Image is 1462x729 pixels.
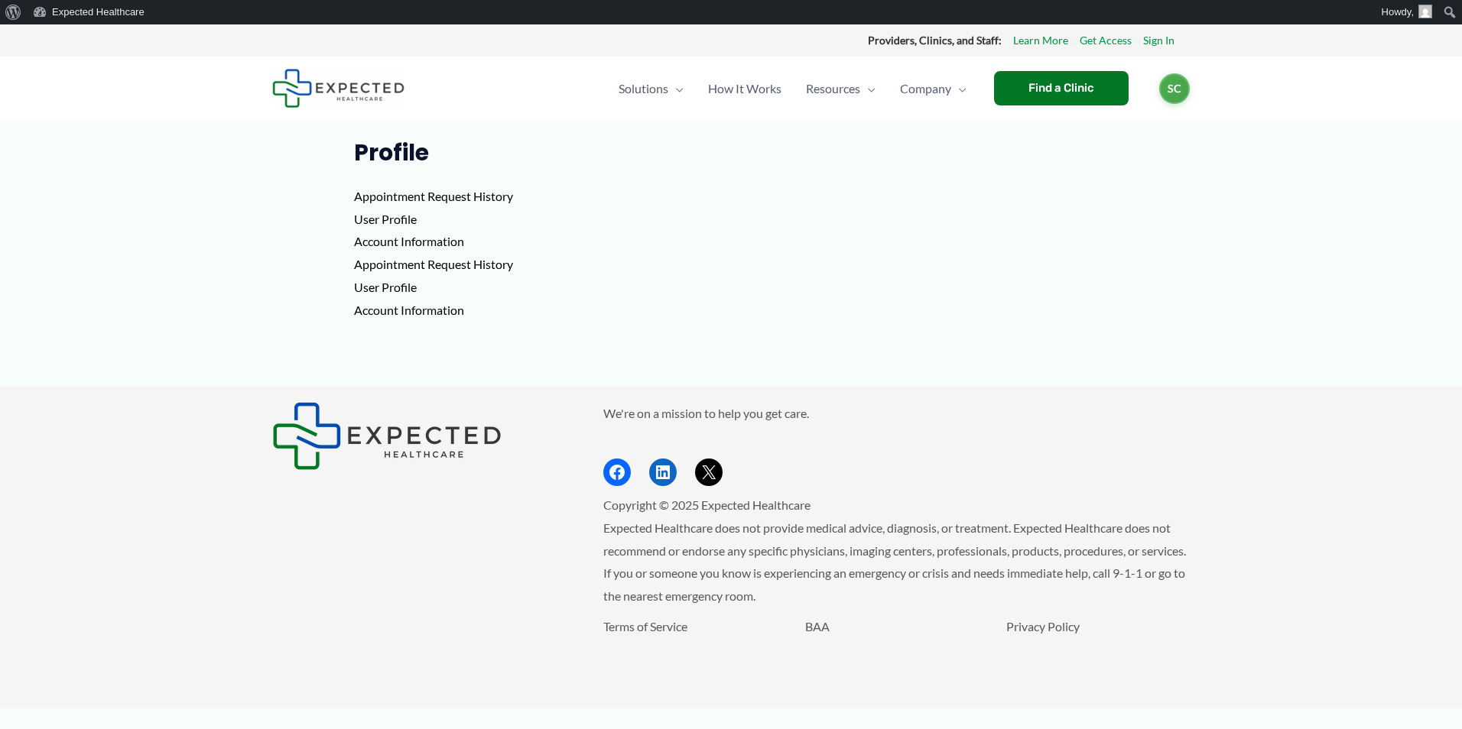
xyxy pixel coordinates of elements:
[603,619,687,633] a: Terms of Service
[794,62,888,115] a: ResourcesMenu Toggle
[1080,31,1132,50] a: Get Access
[606,62,979,115] nav: Primary Site Navigation
[272,402,565,470] aside: Footer Widget 1
[1006,619,1080,633] a: Privacy Policy
[951,62,967,115] span: Menu Toggle
[603,615,1190,672] aside: Footer Widget 3
[354,185,1109,321] p: Appointment Request History User Profile Account Information Appointment Request History User Pro...
[272,69,404,108] img: Expected Healthcare Logo - side, dark font, small
[708,62,781,115] span: How It Works
[805,619,830,633] a: BAA
[354,139,1109,167] h1: Profile
[888,62,979,115] a: CompanyMenu Toggle
[606,62,696,115] a: SolutionsMenu Toggle
[1159,73,1190,104] a: SC
[994,71,1129,105] a: Find a Clinic
[603,520,1186,603] span: Expected Healthcare does not provide medical advice, diagnosis, or treatment. Expected Healthcare...
[696,62,794,115] a: How It Works
[868,34,1002,47] strong: Providers, Clinics, and Staff:
[603,497,811,512] span: Copyright © 2025 Expected Healthcare
[603,402,1190,487] aside: Footer Widget 2
[272,402,502,470] img: Expected Healthcare Logo - side, dark font, small
[1013,31,1068,50] a: Learn More
[619,62,668,115] span: Solutions
[806,62,860,115] span: Resources
[860,62,876,115] span: Menu Toggle
[668,62,684,115] span: Menu Toggle
[1143,31,1174,50] a: Sign In
[603,402,1190,425] p: We're on a mission to help you get care.
[900,62,951,115] span: Company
